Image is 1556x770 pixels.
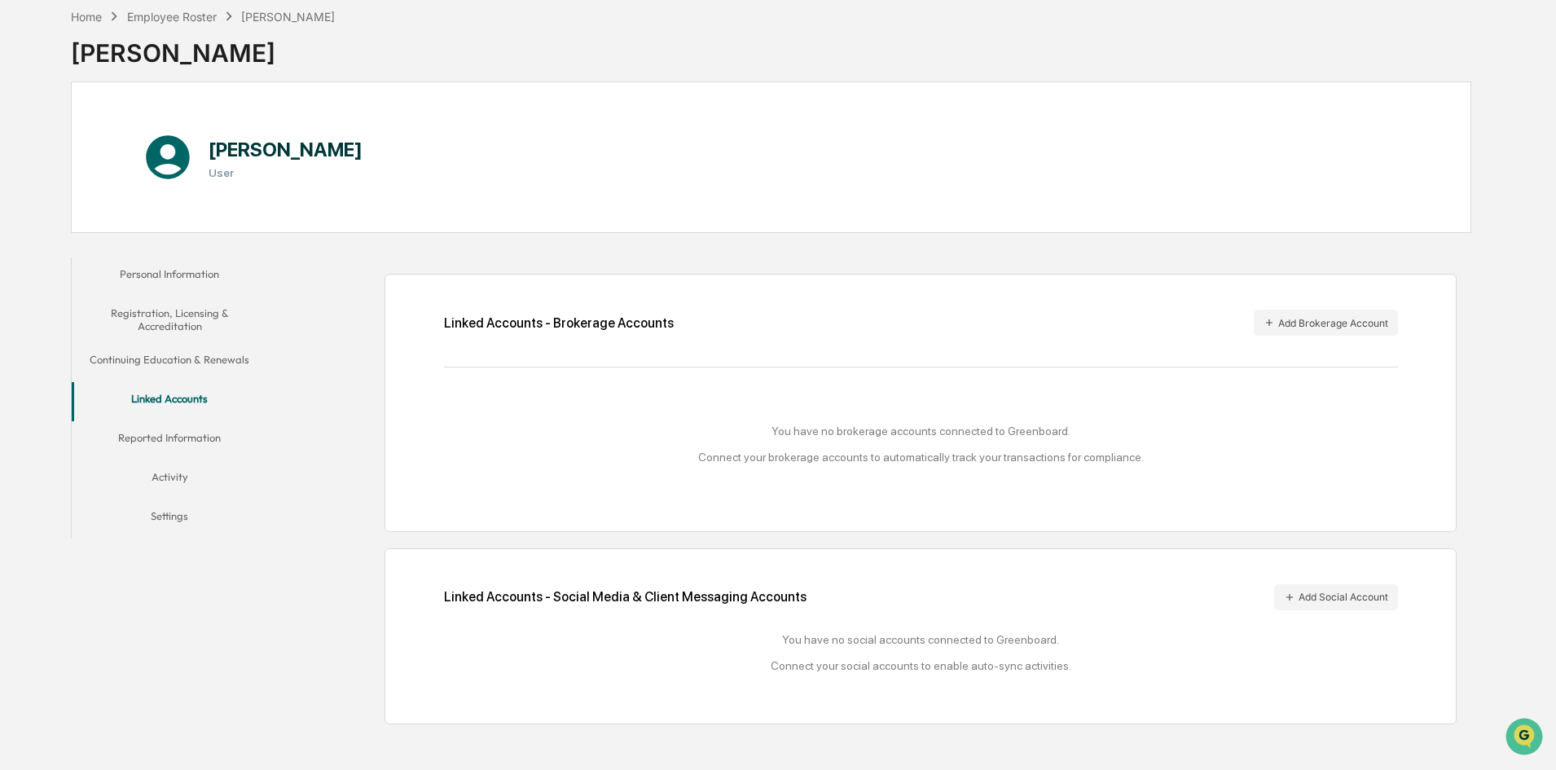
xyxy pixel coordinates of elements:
[209,166,363,179] h3: User
[72,382,267,421] button: Linked Accounts
[16,125,46,154] img: 1746055101610-c473b297-6a78-478c-a979-82029cc54cd1
[1504,716,1548,760] iframe: Open customer support
[444,633,1398,672] div: You have no social accounts connected to Greenboard. Connect your social accounts to enable auto-...
[72,257,267,297] button: Personal Information
[127,10,217,24] div: Employee Roster
[241,10,335,24] div: [PERSON_NAME]
[55,141,206,154] div: We're available if you need us!
[72,421,267,460] button: Reported Information
[72,343,267,382] button: Continuing Education & Renewals
[1254,310,1398,336] button: Add Brokerage Account
[71,25,335,68] div: [PERSON_NAME]
[118,207,131,220] div: 🗄️
[72,297,267,343] button: Registration, Licensing & Accreditation
[1274,584,1398,610] button: Add Social Account
[444,315,674,331] div: Linked Accounts - Brokerage Accounts
[10,199,112,228] a: 🖐️Preclearance
[277,130,297,149] button: Start new chat
[16,34,297,60] p: How can we help?
[134,205,202,222] span: Attestations
[72,460,267,499] button: Activity
[33,236,103,253] span: Data Lookup
[444,584,1398,610] div: Linked Accounts - Social Media & Client Messaging Accounts
[72,499,267,539] button: Settings
[71,10,102,24] div: Home
[115,275,197,288] a: Powered byPylon
[55,125,267,141] div: Start new chat
[112,199,209,228] a: 🗄️Attestations
[72,257,267,539] div: secondary tabs example
[444,425,1398,464] div: You have no brokerage accounts connected to Greenboard. Connect your brokerage accounts to automa...
[10,230,109,259] a: 🔎Data Lookup
[162,276,197,288] span: Pylon
[16,207,29,220] div: 🖐️
[16,238,29,251] div: 🔎
[33,205,105,222] span: Preclearance
[209,138,363,161] h1: [PERSON_NAME]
